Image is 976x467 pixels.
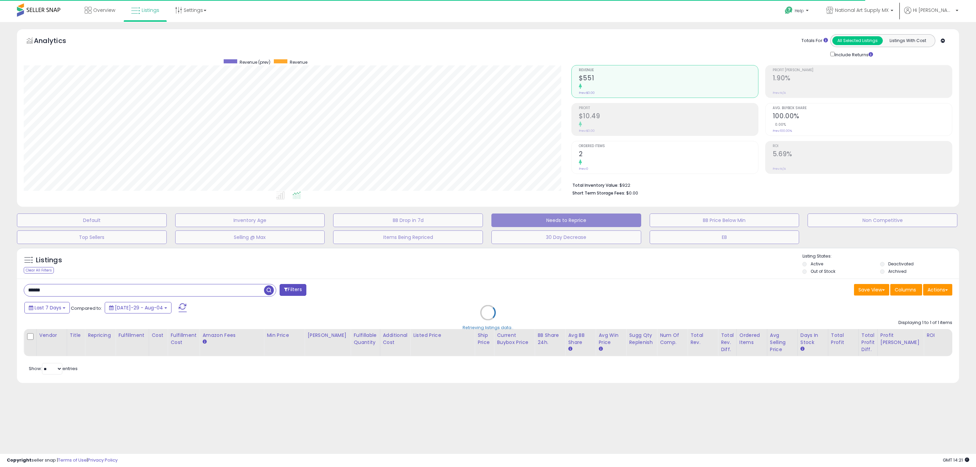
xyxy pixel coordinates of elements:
[175,230,325,244] button: Selling @ Max
[825,50,881,58] div: Include Returns
[773,68,952,72] span: Profit [PERSON_NAME]
[913,7,954,14] span: Hi [PERSON_NAME]
[773,129,792,133] small: Prev: 100.00%
[773,167,786,171] small: Prev: N/A
[773,74,952,83] h2: 1.90%
[904,7,958,22] a: Hi [PERSON_NAME]
[882,36,933,45] button: Listings With Cost
[785,6,793,15] i: Get Help
[579,74,758,83] h2: $551
[626,190,638,196] span: $0.00
[801,38,828,44] div: Totals For
[93,7,115,14] span: Overview
[491,214,641,227] button: Needs to Reprice
[34,36,79,47] h5: Analytics
[579,106,758,110] span: Profit
[579,150,758,159] h2: 2
[835,7,889,14] span: National Art Supply MX
[773,122,786,127] small: 0.00%
[579,91,595,95] small: Prev: $0.00
[779,1,815,22] a: Help
[579,144,758,148] span: Ordered Items
[579,68,758,72] span: Revenue
[579,129,595,133] small: Prev: $0.00
[773,91,786,95] small: Prev: N/A
[650,214,799,227] button: BB Price Below Min
[290,59,307,65] span: Revenue
[795,8,804,14] span: Help
[463,324,513,330] div: Retrieving listings data..
[773,144,952,148] span: ROI
[491,230,641,244] button: 30 Day Decrease
[579,167,588,171] small: Prev: 0
[572,181,947,189] li: $922
[175,214,325,227] button: Inventory Age
[808,214,957,227] button: Non Competitive
[17,214,167,227] button: Default
[773,106,952,110] span: Avg. Buybox Share
[650,230,799,244] button: EB
[142,7,159,14] span: Listings
[17,230,167,244] button: Top Sellers
[240,59,270,65] span: Revenue (prev)
[773,150,952,159] h2: 5.69%
[572,182,618,188] b: Total Inventory Value:
[579,112,758,121] h2: $10.49
[572,190,625,196] b: Short Term Storage Fees:
[333,230,483,244] button: Items Being Repriced
[832,36,883,45] button: All Selected Listings
[333,214,483,227] button: BB Drop in 7d
[773,112,952,121] h2: 100.00%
